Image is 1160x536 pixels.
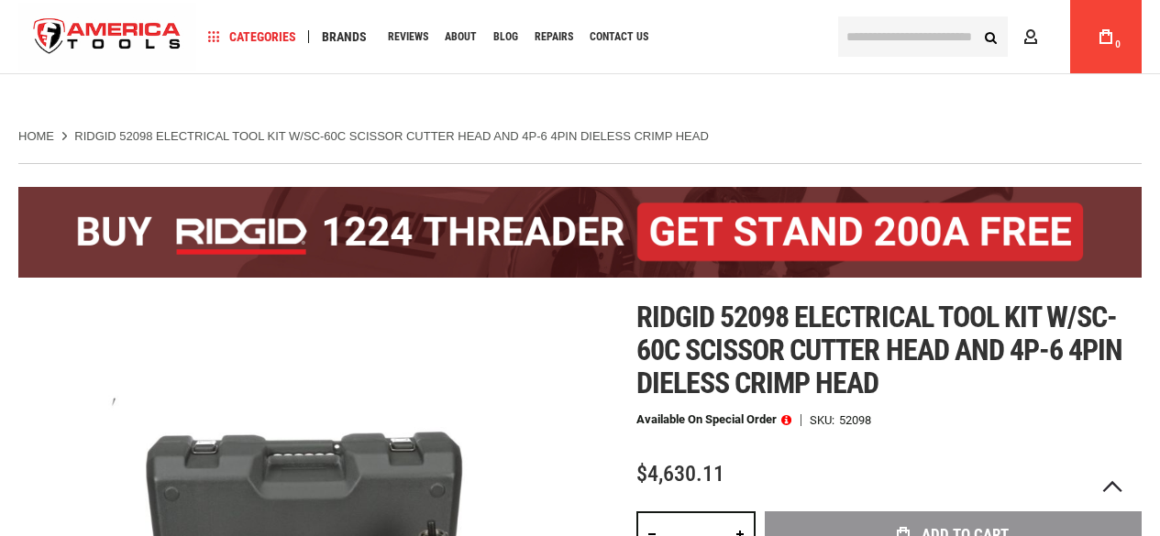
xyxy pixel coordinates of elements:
[380,25,436,49] a: Reviews
[200,25,304,49] a: Categories
[208,30,296,43] span: Categories
[388,31,428,42] span: Reviews
[74,129,709,143] strong: RIDGID 52098 ELECTRICAL TOOL KIT W/SC-60C SCISSOR CUTTER HEAD AND 4P-6 4PIN DIELESS CRIMP HEAD
[636,413,791,426] p: Available on Special Order
[839,414,871,426] div: 52098
[1115,39,1121,49] span: 0
[18,128,54,145] a: Home
[526,25,581,49] a: Repairs
[18,3,196,71] img: America Tools
[973,19,1008,54] button: Search
[581,25,657,49] a: Contact Us
[590,31,648,42] span: Contact Us
[18,3,196,71] a: store logo
[445,31,477,42] span: About
[636,300,1122,400] span: Ridgid 52098 electrical tool kit w/sc-60c scissor cutter head and 4p-6 4pin dieless crimp head
[485,25,526,49] a: Blog
[535,31,573,42] span: Repairs
[436,25,485,49] a: About
[18,187,1142,278] img: BOGO: Buy the RIDGID® 1224 Threader (26092), get the 92467 200A Stand FREE!
[810,414,839,426] strong: SKU
[314,25,375,49] a: Brands
[636,461,724,487] span: $4,630.11
[322,30,367,43] span: Brands
[493,31,518,42] span: Blog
